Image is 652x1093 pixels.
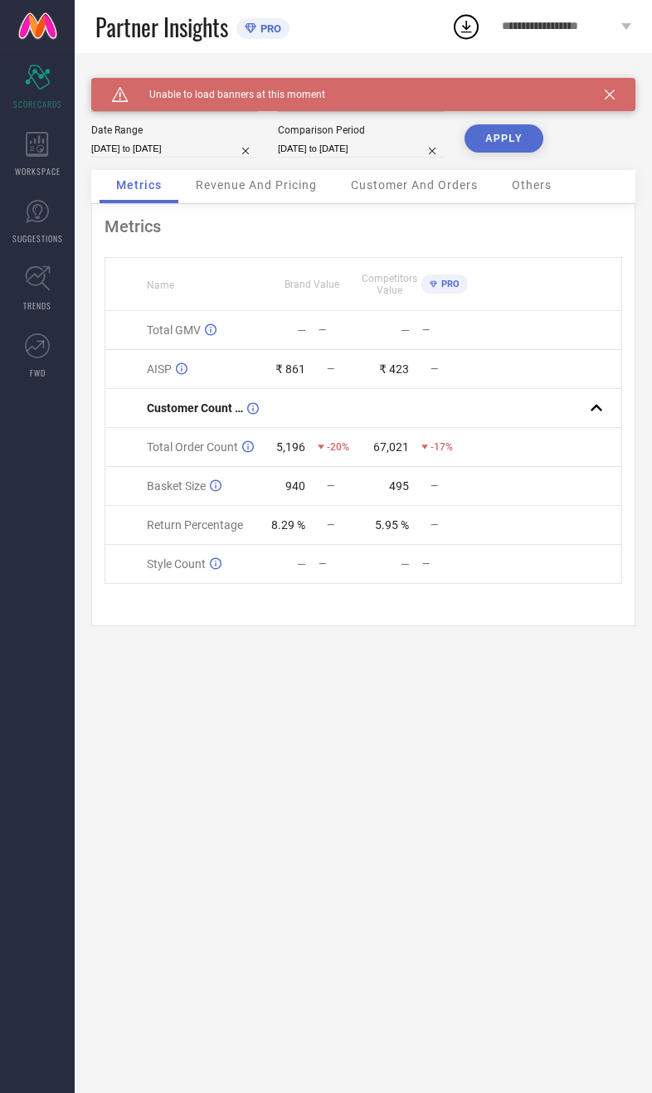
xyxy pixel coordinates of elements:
div: — [297,557,306,571]
span: Competitors Value [362,273,417,296]
span: — [431,363,438,375]
span: Total Order Count [147,440,238,454]
span: Return Percentage [147,518,243,532]
div: — [297,323,306,337]
div: — [401,323,410,337]
span: SCORECARDS [13,98,62,110]
span: — [327,519,334,531]
div: — [422,558,466,570]
span: Name [147,279,174,291]
span: — [431,519,438,531]
div: 67,021 [373,440,409,454]
div: Comparison Period [278,124,444,136]
span: Metrics [116,178,162,192]
div: Metrics [105,216,622,236]
div: 5.95 % [375,518,409,532]
span: Customer And Orders [351,178,478,192]
span: Partner Insights [95,10,228,44]
span: -20% [327,441,349,453]
div: Brand [91,78,257,90]
span: — [327,363,334,375]
span: SUGGESTIONS [12,232,63,245]
button: APPLY [465,124,543,153]
span: -17% [431,441,453,453]
span: Revenue And Pricing [196,178,317,192]
div: ₹ 861 [275,362,305,376]
span: Style Count [147,557,206,571]
span: — [431,480,438,492]
span: WORKSPACE [15,165,61,177]
div: Open download list [451,12,481,41]
span: PRO [437,279,460,289]
span: Customer Count (New vs Repeat) [147,401,243,415]
div: 5,196 [276,440,305,454]
div: 940 [285,479,305,493]
span: Others [512,178,552,192]
div: Date Range [91,124,257,136]
div: ₹ 423 [379,362,409,376]
div: 8.29 % [271,518,305,532]
input: Select comparison period [278,140,444,158]
span: Basket Size [147,479,206,493]
span: Brand Value [285,279,339,290]
input: Select date range [91,140,257,158]
div: — [319,558,362,570]
span: AISP [147,362,172,376]
span: — [327,480,334,492]
span: PRO [256,22,281,35]
span: Total GMV [147,323,201,337]
div: — [319,324,362,336]
span: FWD [30,367,46,379]
span: Unable to load banners at this moment [129,89,325,100]
div: 495 [389,479,409,493]
span: TRENDS [23,299,51,312]
div: — [422,324,466,336]
div: — [401,557,410,571]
